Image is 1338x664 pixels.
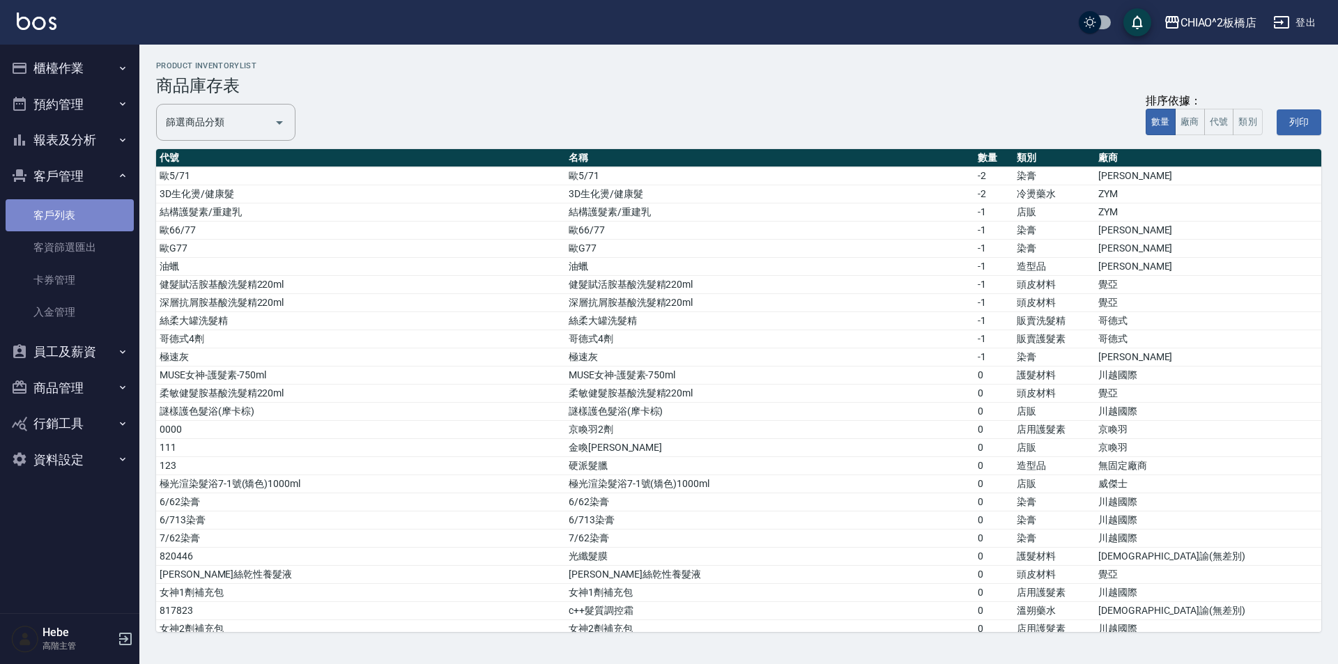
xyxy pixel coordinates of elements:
td: 7/62染膏 [565,530,974,548]
td: 川越國際 [1095,511,1321,530]
td: 店販 [1013,403,1095,421]
td: 頭皮材料 [1013,276,1095,294]
td: [PERSON_NAME]絲乾性養髮液 [156,566,565,584]
td: -1 [974,276,1013,294]
td: 6/62染膏 [565,493,974,511]
td: MUSE女神-護髮素-750ml [156,366,565,385]
button: 商品管理 [6,370,134,406]
td: 6/713染膏 [156,511,565,530]
td: 威傑士 [1095,475,1321,493]
td: 柔敏健髮胺基酸洗髮精220ml [156,385,565,403]
td: 123 [156,457,565,475]
h3: 商品庫存表 [156,76,1321,95]
td: -1 [974,203,1013,222]
td: 0 [974,602,1013,620]
td: 店用護髮素 [1013,620,1095,638]
td: 女神1劑補充包 [565,584,974,602]
td: c++髮質調控霜 [565,602,974,620]
td: 販賣護髮素 [1013,330,1095,348]
td: 柔敏健髮胺基酸洗髮精220ml [565,385,974,403]
td: 染膏 [1013,493,1095,511]
th: 代號 [156,149,565,167]
td: 哥德式4劑 [156,330,565,348]
td: 0000 [156,421,565,439]
div: 排序依據： [1146,94,1263,109]
td: 哥德式4劑 [565,330,974,348]
button: 行銷工具 [6,406,134,442]
td: 京喚羽2劑 [565,421,974,439]
td: 6/713染膏 [565,511,974,530]
td: 護髮材料 [1013,548,1095,566]
h5: Hebe [43,626,114,640]
td: 極光渲染髮浴7-1號(矯色)1000ml [156,475,565,493]
td: 店販 [1013,203,1095,222]
td: 歐5/71 [565,167,974,185]
td: 111 [156,439,565,457]
td: MUSE女神-護髮素-750ml [565,366,974,385]
td: 造型品 [1013,457,1095,475]
td: -1 [974,222,1013,240]
td: 油蠟 [565,258,974,276]
td: 造型品 [1013,258,1095,276]
button: 報表及分析 [6,122,134,158]
button: 數量 [1146,109,1176,136]
h2: product inventoryList [156,61,1321,70]
td: 頭皮材料 [1013,294,1095,312]
td: 店用護髮素 [1013,421,1095,439]
td: 硬派髮臘 [565,457,974,475]
td: 頭皮材料 [1013,385,1095,403]
td: 川越國際 [1095,493,1321,511]
a: 卡券管理 [6,264,134,296]
td: 覺亞 [1095,276,1321,294]
img: Logo [17,13,56,30]
td: 店販 [1013,475,1095,493]
td: 覺亞 [1095,294,1321,312]
button: 員工及薪資 [6,334,134,370]
td: -1 [974,294,1013,312]
td: 極速灰 [565,348,974,366]
td: 無固定廠商 [1095,457,1321,475]
td: [PERSON_NAME]絲乾性養髮液 [565,566,974,584]
td: 覺亞 [1095,566,1321,584]
td: 京喚羽 [1095,439,1321,457]
td: 油蠟 [156,258,565,276]
td: 歐G77 [565,240,974,258]
td: 0 [974,511,1013,530]
td: 哥德式 [1095,312,1321,330]
th: 廠商 [1095,149,1321,167]
td: 染膏 [1013,511,1095,530]
td: 光纖髮膜 [565,548,974,566]
td: 染膏 [1013,348,1095,366]
td: -2 [974,185,1013,203]
p: 高階主管 [43,640,114,652]
td: 川越國際 [1095,366,1321,385]
td: 川越國際 [1095,530,1321,548]
td: 結構護髮素/重建乳 [156,203,565,222]
td: 染膏 [1013,530,1095,548]
td: 極光渲染髮浴7-1號(矯色)1000ml [565,475,974,493]
td: 3D生化燙/健康髮 [565,185,974,203]
td: 染膏 [1013,167,1095,185]
a: 入金管理 [6,296,134,328]
td: 染膏 [1013,240,1095,258]
button: 類別 [1233,109,1263,136]
td: 覺亞 [1095,385,1321,403]
th: 數量 [974,149,1013,167]
td: [DEMOGRAPHIC_DATA]諭(無差別) [1095,602,1321,620]
td: [PERSON_NAME] [1095,240,1321,258]
td: [PERSON_NAME] [1095,167,1321,185]
button: 代號 [1204,109,1234,136]
td: 歐66/77 [565,222,974,240]
td: 0 [974,385,1013,403]
td: 絲柔大罐洗髮精 [156,312,565,330]
td: 0 [974,403,1013,421]
td: [PERSON_NAME] [1095,222,1321,240]
a: 客戶列表 [6,199,134,231]
td: 哥德式 [1095,330,1321,348]
td: 0 [974,620,1013,638]
td: 店販 [1013,439,1095,457]
td: 817823 [156,602,565,620]
a: 客資篩選匯出 [6,231,134,263]
td: 謎樣護色髮浴(摩卡棕) [156,403,565,421]
td: -2 [974,167,1013,185]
